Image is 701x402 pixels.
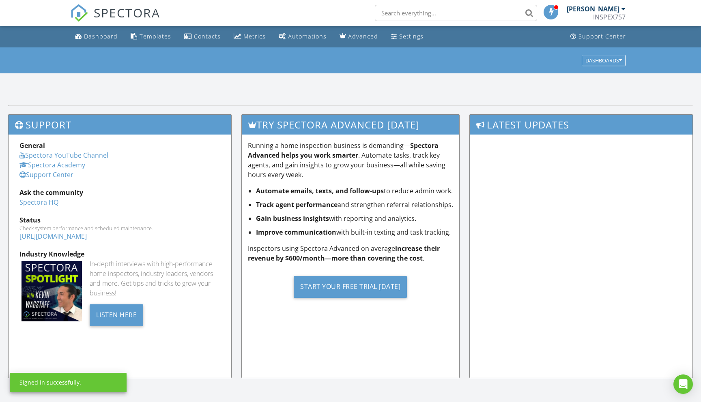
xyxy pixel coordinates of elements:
[19,232,87,241] a: [URL][DOMAIN_NAME]
[256,214,329,223] strong: Gain business insights
[256,200,338,209] strong: Track agent performance
[19,215,220,225] div: Status
[336,29,381,44] a: Advanced
[90,310,144,319] a: Listen Here
[256,186,454,196] li: to reduce admin work.
[19,141,45,150] strong: General
[19,198,58,207] a: Spectora HQ
[470,115,692,135] h3: Latest Updates
[72,29,121,44] a: Dashboard
[256,200,454,210] li: and strengthen referral relationships.
[673,374,693,394] div: Open Intercom Messenger
[248,269,454,304] a: Start Your Free Trial [DATE]
[230,29,269,44] a: Metrics
[127,29,174,44] a: Templates
[194,32,221,40] div: Contacts
[70,11,160,28] a: SPECTORA
[585,58,622,63] div: Dashboards
[294,276,407,298] div: Start Your Free Trial [DATE]
[19,170,73,179] a: Support Center
[9,115,231,135] h3: Support
[19,188,220,197] div: Ask the community
[256,214,454,223] li: with reporting and analytics.
[181,29,224,44] a: Contacts
[248,244,440,263] strong: increase their revenue by $600/month—more than covering the cost
[90,259,220,298] div: In-depth interviews with high-performance home inspectors, industry leaders, vendors and more. Ge...
[94,4,160,21] span: SPECTORA
[388,29,427,44] a: Settings
[19,378,81,387] div: Signed in successfully.
[348,32,378,40] div: Advanced
[256,227,454,237] li: with built-in texting and task tracking.
[248,244,454,263] p: Inspectors using Spectora Advanced on average .
[256,186,384,195] strong: Automate emails, texts, and follow-ups
[19,249,220,259] div: Industry Knowledge
[19,225,220,231] div: Check system performance and scheduled maintenance.
[84,32,118,40] div: Dashboard
[567,5,619,13] div: [PERSON_NAME]
[288,32,327,40] div: Automations
[275,29,330,44] a: Automations (Basic)
[22,261,82,321] img: Spectoraspolightmain
[248,141,454,180] p: Running a home inspection business is demanding— . Automate tasks, track key agents, and gain ins...
[19,160,85,169] a: Spectora Academy
[70,4,88,22] img: The Best Home Inspection Software - Spectora
[399,32,424,40] div: Settings
[593,13,626,21] div: INSPEX757
[140,32,171,40] div: Templates
[375,5,537,21] input: Search everything...
[256,228,336,237] strong: Improve communication
[90,304,144,326] div: Listen Here
[582,55,626,66] button: Dashboards
[248,141,439,160] strong: Spectora Advanced helps you work smarter
[19,151,108,160] a: Spectora YouTube Channel
[567,29,629,44] a: Support Center
[243,32,266,40] div: Metrics
[242,115,460,135] h3: Try spectora advanced [DATE]
[578,32,626,40] div: Support Center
